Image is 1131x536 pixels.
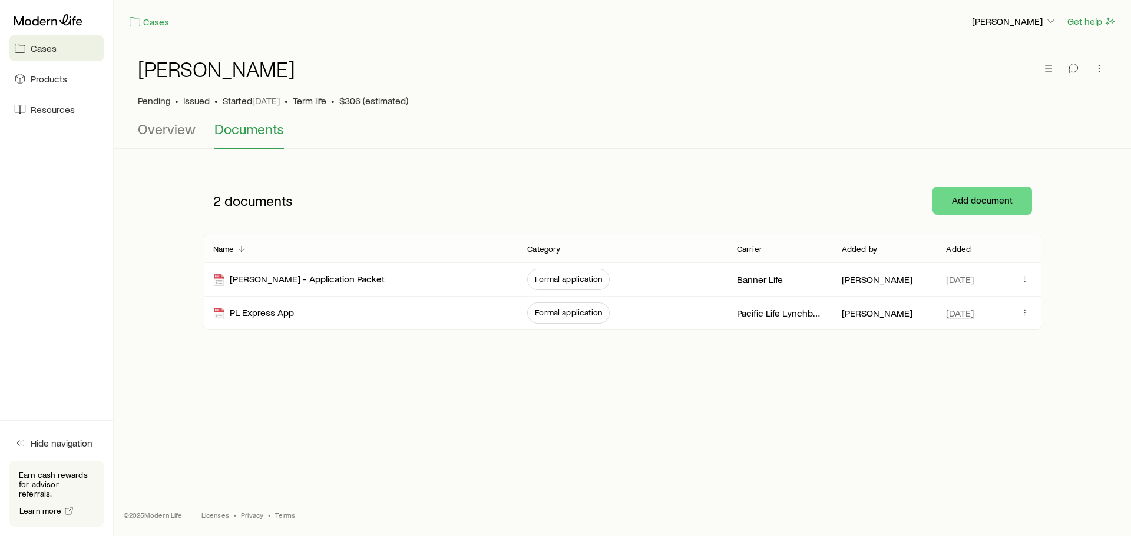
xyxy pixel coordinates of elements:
p: Name [213,244,234,254]
span: • [268,510,270,520]
p: Pending [138,95,170,106]
span: Documents [214,121,284,137]
span: Overview [138,121,196,137]
p: Earn cash rewards for advisor referrals. [19,470,94,498]
p: Carrier [737,244,762,254]
a: Terms [275,510,295,520]
span: • [175,95,178,106]
span: $306 (estimated) [339,95,408,106]
p: Added by [842,244,877,254]
button: Add document [932,187,1032,215]
span: documents [224,192,293,209]
span: Learn more [19,507,62,515]
p: Added [946,244,971,254]
div: PL Express App [213,307,294,320]
a: Cases [9,35,104,61]
span: Formal application [535,274,602,284]
p: [PERSON_NAME] [972,15,1057,27]
button: Get help [1067,15,1117,28]
span: [DATE] [946,307,974,319]
p: Pacific Life Lynchburg [737,307,823,319]
a: Cases [128,15,170,29]
span: • [214,95,218,106]
p: [PERSON_NAME] [842,307,912,319]
h1: [PERSON_NAME] [138,57,295,81]
span: • [234,510,236,520]
span: Term life [293,95,326,106]
span: [DATE] [946,274,974,285]
span: Cases [31,42,57,54]
button: [PERSON_NAME] [971,15,1057,29]
a: Licenses [201,510,229,520]
p: Banner Life [737,274,783,285]
span: Formal application [535,308,602,317]
a: Resources [9,96,104,122]
div: Case details tabs [138,121,1107,149]
p: Category [527,244,560,254]
span: Hide navigation [31,437,92,449]
span: • [285,95,288,106]
span: Issued [183,95,210,106]
button: Hide navigation [9,430,104,456]
span: Products [31,73,67,85]
div: [PERSON_NAME] - Application Packet [213,273,385,287]
span: • [331,95,335,106]
span: 2 [213,192,221,209]
a: Products [9,66,104,92]
p: Started [223,95,280,106]
p: [PERSON_NAME] [842,274,912,285]
a: Privacy [241,510,263,520]
span: [DATE] [252,95,280,106]
span: Resources [31,104,75,115]
div: Earn cash rewards for advisor referrals.Learn more [9,461,104,527]
p: © 2025 Modern Life [124,510,183,520]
